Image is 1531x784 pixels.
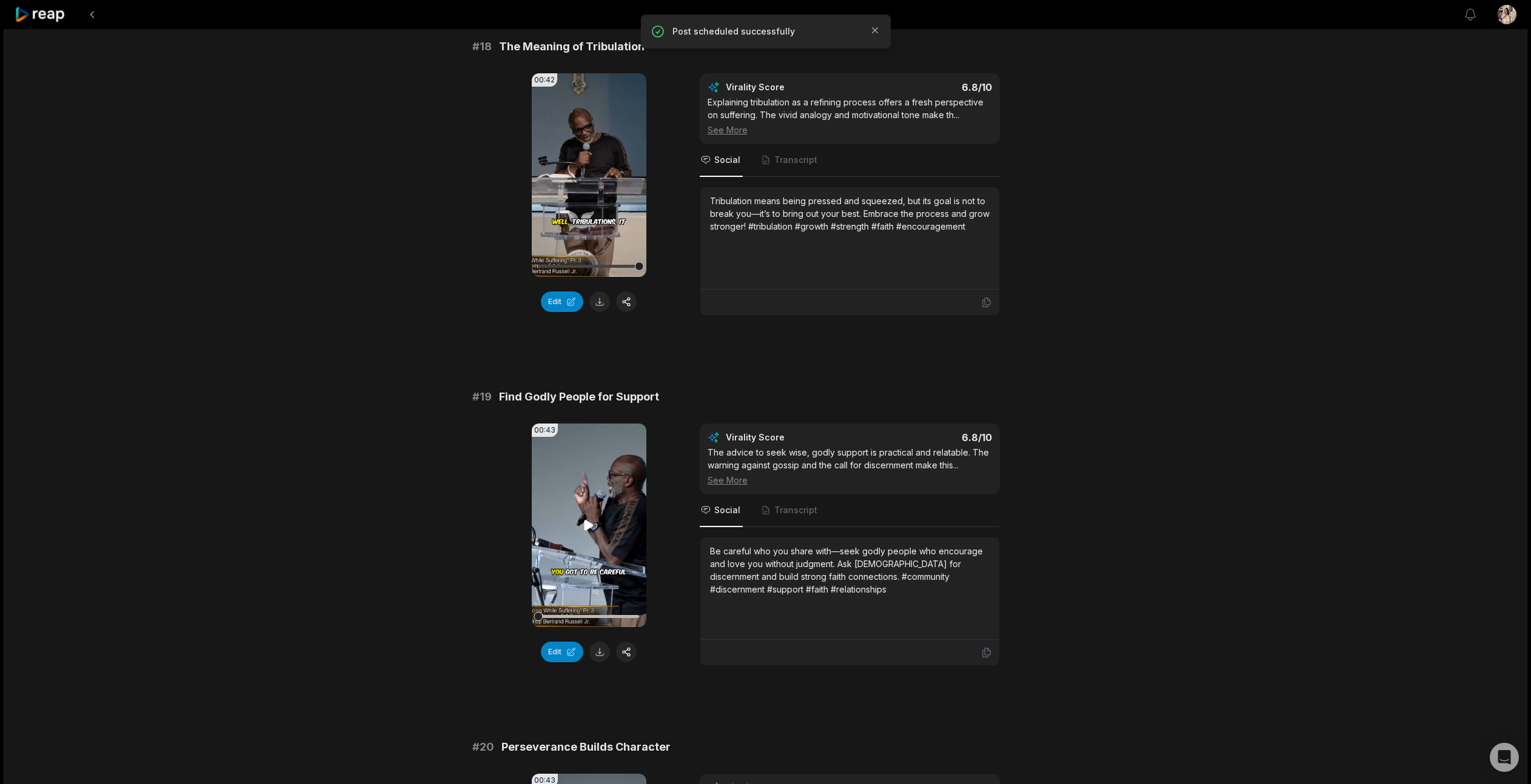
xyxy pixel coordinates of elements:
[708,96,992,136] div: Explaining tribulation as a refining process offers a fresh perspective on suffering. The vivid a...
[774,154,817,166] span: Transcript
[708,474,992,487] div: See More
[1490,743,1519,772] div: Open Intercom Messenger
[862,431,992,443] div: 6.8 /10
[714,504,740,516] span: Social
[499,38,645,55] span: The Meaning of Tribulation
[726,81,856,93] div: Virality Score
[726,431,856,443] div: Virality Score
[472,739,494,756] span: # 20
[710,194,990,233] div: Tribulation means being pressed and squeezed, but its goal is not to break you—it’s to bring out ...
[700,144,1000,177] nav: Tabs
[708,446,992,487] div: The advice to seek wise, godly support is practical and relatable. The warning against gossip and...
[700,494,1000,527] nav: Tabs
[499,388,659,405] span: Find Godly People for Support
[472,388,492,405] span: # 19
[708,124,992,136] div: See More
[541,291,583,312] button: Edit
[532,424,646,627] video: Your browser does not support mp4 format.
[501,739,671,756] span: Perseverance Builds Character
[714,154,740,166] span: Social
[541,642,583,662] button: Edit
[710,545,990,596] div: Be careful who you share with—seek godly people who encourage and love you without judgment. Ask ...
[532,73,646,277] video: Your browser does not support mp4 format.
[472,38,492,55] span: # 18
[672,25,859,38] p: Post scheduled successfully
[774,504,817,516] span: Transcript
[862,81,992,93] div: 6.8 /10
